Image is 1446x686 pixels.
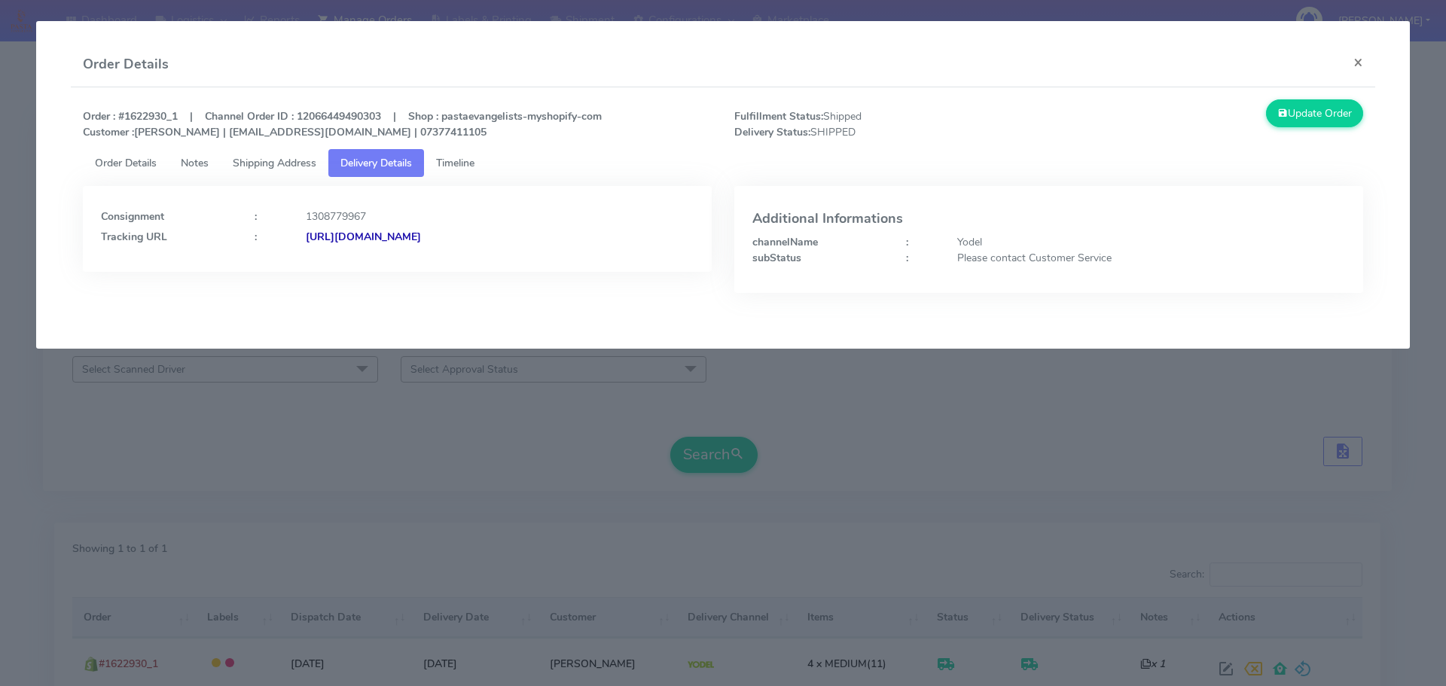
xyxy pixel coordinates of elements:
span: Delivery Details [340,156,412,170]
span: Notes [181,156,209,170]
ul: Tabs [83,149,1364,177]
strong: Tracking URL [101,230,167,244]
div: 1308779967 [294,209,705,224]
span: Shipped SHIPPED [723,108,1049,140]
div: Yodel [946,234,1356,250]
button: Update Order [1266,99,1364,127]
strong: Order : #1622930_1 | Channel Order ID : 12066449490303 | Shop : pastaevangelists-myshopify-com [P... [83,109,602,139]
strong: : [906,235,908,249]
strong: subStatus [752,251,801,265]
strong: Consignment [101,209,164,224]
button: Close [1341,42,1375,82]
h4: Order Details [83,54,169,75]
strong: Delivery Status: [734,125,810,139]
strong: Customer : [83,125,134,139]
strong: : [255,209,257,224]
div: Please contact Customer Service [946,250,1356,266]
strong: : [906,251,908,265]
span: Shipping Address [233,156,316,170]
strong: [URL][DOMAIN_NAME] [306,230,421,244]
h4: Additional Informations [752,212,1345,227]
span: Order Details [95,156,157,170]
strong: Fulfillment Status: [734,109,823,123]
strong: channelName [752,235,818,249]
span: Timeline [436,156,474,170]
strong: : [255,230,257,244]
